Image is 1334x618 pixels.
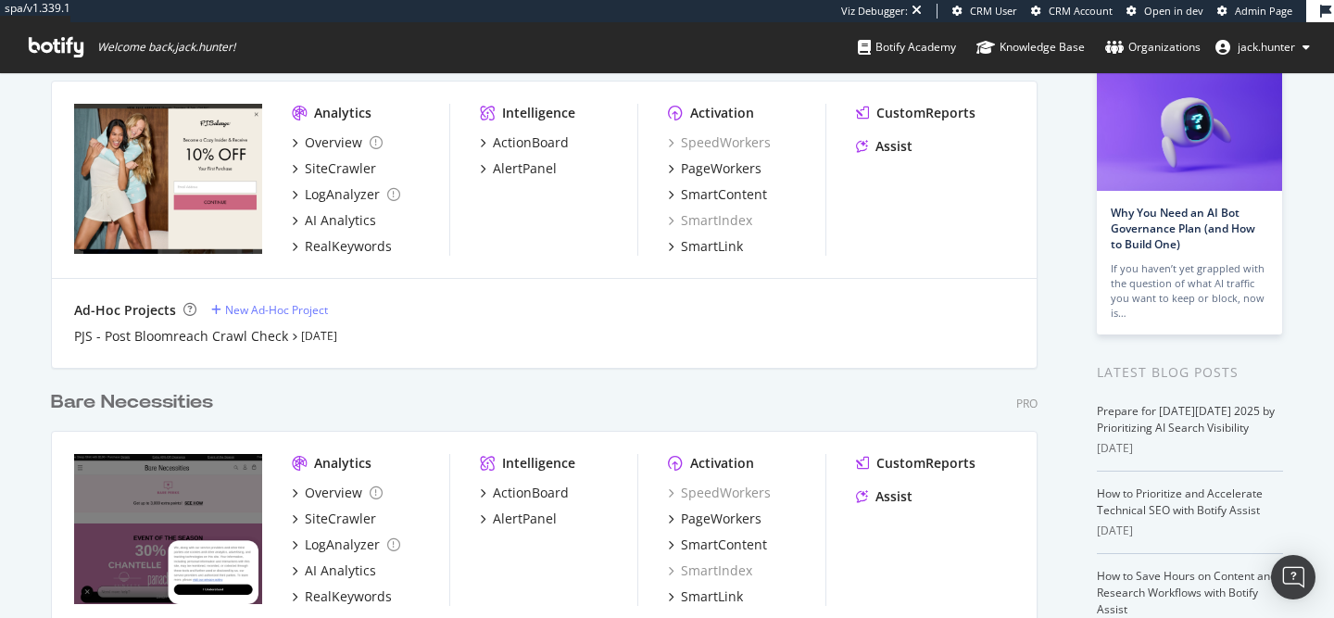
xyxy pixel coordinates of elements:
a: AlertPanel [480,510,557,528]
a: CRM User [952,4,1017,19]
a: PJS - Post Bloomreach Crawl Check [74,327,288,346]
a: SpeedWorkers [668,133,771,152]
a: PageWorkers [668,510,761,528]
a: PageWorkers [668,159,761,178]
a: ActionBoard [480,484,569,502]
div: [DATE] [1097,440,1283,457]
div: AI Analytics [305,561,376,580]
div: Overview [305,133,362,152]
div: AlertPanel [493,510,557,528]
div: Ad-Hoc Projects [74,301,176,320]
div: Botify Academy [858,38,956,57]
div: SmartLink [681,237,743,256]
a: AlertPanel [480,159,557,178]
a: SpeedWorkers [668,484,771,502]
div: ActionBoard [493,133,569,152]
span: Open in dev [1144,4,1203,18]
a: Assist [856,487,912,506]
div: Activation [690,454,754,473]
a: Organizations [1105,22,1201,72]
a: RealKeywords [292,237,392,256]
div: LogAnalyzer [305,185,380,204]
div: CustomReports [876,454,975,473]
a: SmartContent [668,185,767,204]
div: SmartContent [681,536,767,554]
img: Bare Necessities [74,454,262,604]
img: www.pjsalvage.com [74,104,262,254]
img: Why You Need an AI Bot Governance Plan (and How to Build One) [1097,65,1282,191]
div: ActionBoard [493,484,569,502]
a: Why You Need an AI Bot Governance Plan (and How to Build One) [1111,205,1255,252]
a: CustomReports [856,454,975,473]
div: Latest Blog Posts [1097,362,1283,383]
div: New Ad-Hoc Project [225,302,328,318]
div: SmartLink [681,587,743,606]
a: LogAnalyzer [292,536,400,554]
div: Activation [690,104,754,122]
div: Organizations [1105,38,1201,57]
span: CRM Account [1049,4,1113,18]
a: Prepare for [DATE][DATE] 2025 by Prioritizing AI Search Visibility [1097,403,1275,435]
div: RealKeywords [305,237,392,256]
div: Analytics [314,454,371,473]
div: SiteCrawler [305,510,376,528]
a: How to Prioritize and Accelerate Technical SEO with Botify Assist [1097,486,1263,518]
a: SiteCrawler [292,510,376,528]
span: CRM User [970,4,1017,18]
a: LogAnalyzer [292,185,400,204]
a: Botify Academy [858,22,956,72]
div: Intelligence [502,454,575,473]
a: SmartLink [668,587,743,606]
a: SmartIndex [668,211,752,230]
a: RealKeywords [292,587,392,606]
div: Assist [875,487,912,506]
div: Viz Debugger: [841,4,908,19]
a: CustomReports [856,104,975,122]
a: SiteCrawler [292,159,376,178]
div: [DATE] [1097,523,1283,539]
div: Pro [1016,396,1038,411]
div: Bare Necessities [51,389,213,416]
div: LogAnalyzer [305,536,380,554]
div: RealKeywords [305,587,392,606]
a: SmartLink [668,237,743,256]
div: Intelligence [502,104,575,122]
div: AlertPanel [493,159,557,178]
a: AI Analytics [292,211,376,230]
div: Overview [305,484,362,502]
div: CustomReports [876,104,975,122]
div: If you haven’t yet grappled with the question of what AI traffic you want to keep or block, now is… [1111,261,1268,321]
span: Admin Page [1235,4,1292,18]
a: SmartIndex [668,561,752,580]
a: AI Analytics [292,561,376,580]
div: AI Analytics [305,211,376,230]
div: Knowledge Base [976,38,1085,57]
a: Overview [292,133,383,152]
a: How to Save Hours on Content and Research Workflows with Botify Assist [1097,568,1277,617]
a: CRM Account [1031,4,1113,19]
a: Knowledge Base [976,22,1085,72]
div: SmartContent [681,185,767,204]
div: Open Intercom Messenger [1271,555,1315,599]
a: Admin Page [1217,4,1292,19]
span: Welcome back, jack.hunter ! [97,40,235,55]
span: jack.hunter [1238,39,1295,55]
div: Analytics [314,104,371,122]
div: Assist [875,137,912,156]
button: jack.hunter [1201,32,1325,62]
a: Open in dev [1126,4,1203,19]
div: SiteCrawler [305,159,376,178]
div: PageWorkers [681,510,761,528]
a: Assist [856,137,912,156]
a: New Ad-Hoc Project [211,302,328,318]
a: ActionBoard [480,133,569,152]
a: Overview [292,484,383,502]
div: PageWorkers [681,159,761,178]
a: Bare Necessities [51,389,220,416]
a: SmartContent [668,536,767,554]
